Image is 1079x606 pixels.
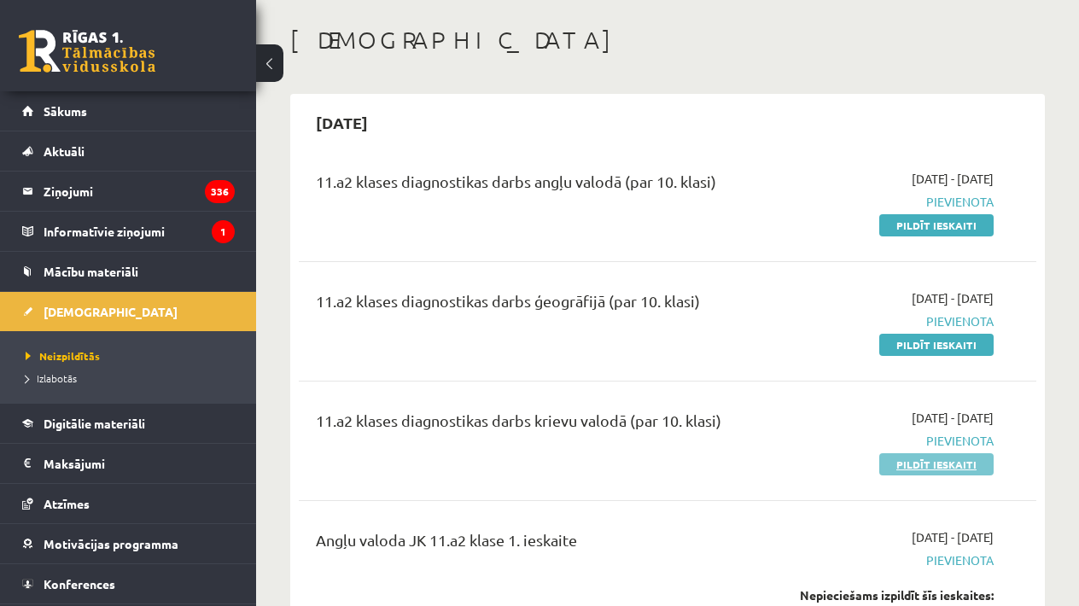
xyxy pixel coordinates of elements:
[879,334,994,356] a: Pildīt ieskaiti
[22,252,235,291] a: Mācību materiāli
[26,371,77,385] span: Izlabotās
[879,453,994,475] a: Pildīt ieskaiti
[22,292,235,331] a: [DEMOGRAPHIC_DATA]
[299,102,385,143] h2: [DATE]
[22,484,235,523] a: Atzīmes
[22,212,235,251] a: Informatīvie ziņojumi1
[26,349,100,363] span: Neizpildītās
[784,432,994,450] span: Pievienota
[784,586,994,604] div: Nepieciešams izpildīt šīs ieskaites:
[26,348,239,364] a: Neizpildītās
[784,193,994,211] span: Pievienota
[879,214,994,236] a: Pildīt ieskaiti
[784,551,994,569] span: Pievienota
[44,576,115,591] span: Konferences
[784,312,994,330] span: Pievienota
[22,404,235,443] a: Digitālie materiāli
[22,564,235,603] a: Konferences
[44,304,178,319] span: [DEMOGRAPHIC_DATA]
[44,143,85,159] span: Aktuāli
[316,409,759,440] div: 11.a2 klases diagnostikas darbs krievu valodā (par 10. klasi)
[912,528,994,546] span: [DATE] - [DATE]
[44,212,235,251] legend: Informatīvie ziņojumi
[212,220,235,243] i: 1
[205,180,235,203] i: 336
[44,416,145,431] span: Digitālie materiāli
[316,289,759,321] div: 11.a2 klases diagnostikas darbs ģeogrāfijā (par 10. klasi)
[44,496,90,511] span: Atzīmes
[19,30,155,73] a: Rīgas 1. Tālmācības vidusskola
[290,26,1045,55] h1: [DEMOGRAPHIC_DATA]
[26,370,239,386] a: Izlabotās
[316,170,759,201] div: 11.a2 klases diagnostikas darbs angļu valodā (par 10. klasi)
[22,444,235,483] a: Maksājumi
[44,444,235,483] legend: Maksājumi
[22,524,235,563] a: Motivācijas programma
[912,170,994,188] span: [DATE] - [DATE]
[44,536,178,551] span: Motivācijas programma
[912,289,994,307] span: [DATE] - [DATE]
[44,172,235,211] legend: Ziņojumi
[316,528,759,560] div: Angļu valoda JK 11.a2 klase 1. ieskaite
[22,172,235,211] a: Ziņojumi336
[44,264,138,279] span: Mācību materiāli
[22,131,235,171] a: Aktuāli
[44,103,87,119] span: Sākums
[22,91,235,131] a: Sākums
[912,409,994,427] span: [DATE] - [DATE]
